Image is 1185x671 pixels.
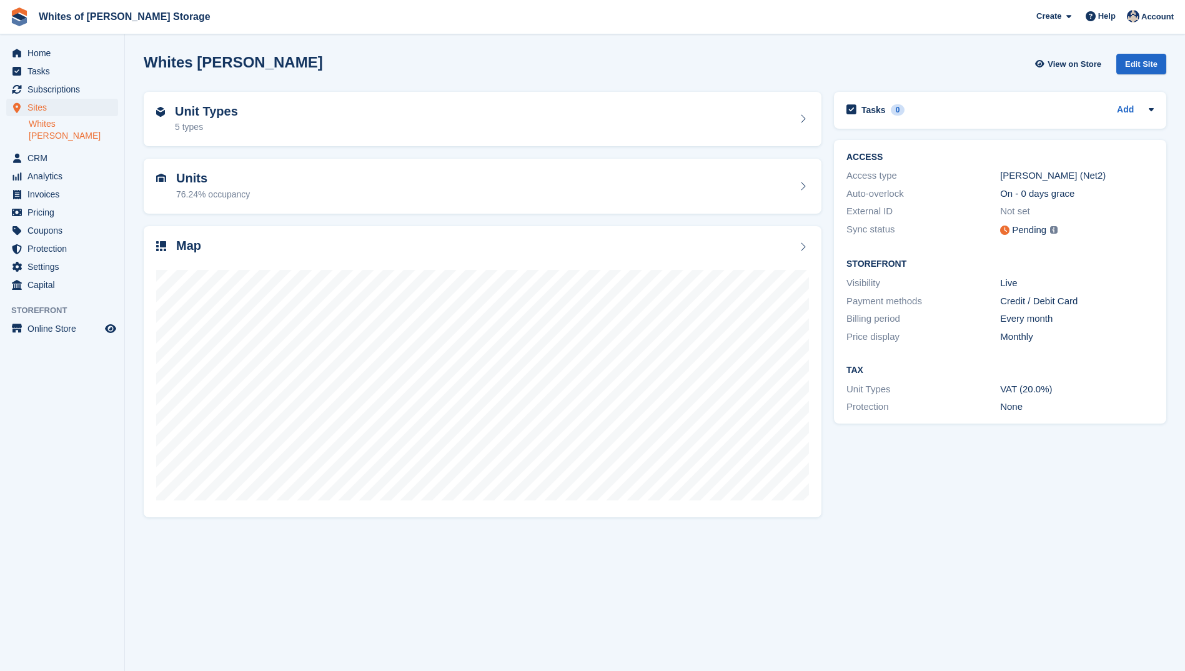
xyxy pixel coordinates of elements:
[175,121,238,134] div: 5 types
[27,186,102,203] span: Invoices
[144,54,323,71] h2: Whites [PERSON_NAME]
[6,44,118,62] a: menu
[27,99,102,116] span: Sites
[1000,187,1154,201] div: On - 0 days grace
[29,118,118,142] a: Whites [PERSON_NAME]
[27,320,102,337] span: Online Store
[861,104,886,116] h2: Tasks
[27,167,102,185] span: Analytics
[1000,169,1154,183] div: [PERSON_NAME] (Net2)
[846,259,1154,269] h2: Storefront
[176,239,201,253] h2: Map
[846,222,1000,238] div: Sync status
[846,169,1000,183] div: Access type
[846,312,1000,326] div: Billing period
[846,330,1000,344] div: Price display
[1012,223,1046,237] div: Pending
[1116,54,1166,79] a: Edit Site
[27,62,102,80] span: Tasks
[1036,10,1061,22] span: Create
[846,365,1154,375] h2: Tax
[156,241,166,251] img: map-icn-33ee37083ee616e46c38cad1a60f524a97daa1e2b2c8c0bc3eb3415660979fc1.svg
[1000,330,1154,344] div: Monthly
[27,240,102,257] span: Protection
[103,321,118,336] a: Preview store
[1117,103,1134,117] a: Add
[1048,58,1101,71] span: View on Store
[1116,54,1166,74] div: Edit Site
[27,258,102,276] span: Settings
[6,222,118,239] a: menu
[27,149,102,167] span: CRM
[176,188,250,201] div: 76.24% occupancy
[11,304,124,317] span: Storefront
[6,186,118,203] a: menu
[6,81,118,98] a: menu
[846,152,1154,162] h2: ACCESS
[27,276,102,294] span: Capital
[6,167,118,185] a: menu
[846,276,1000,291] div: Visibility
[6,99,118,116] a: menu
[891,104,905,116] div: 0
[846,382,1000,397] div: Unit Types
[846,294,1000,309] div: Payment methods
[156,174,166,182] img: unit-icn-7be61d7bf1b0ce9d3e12c5938cc71ed9869f7b940bace4675aadf7bd6d80202e.svg
[1098,10,1116,22] span: Help
[846,187,1000,201] div: Auto-overlock
[27,44,102,62] span: Home
[846,204,1000,219] div: External ID
[6,320,118,337] a: menu
[1000,276,1154,291] div: Live
[6,204,118,221] a: menu
[27,81,102,98] span: Subscriptions
[144,226,821,518] a: Map
[1050,226,1058,234] img: icon-info-grey-7440780725fd019a000dd9b08b2336e03edf1995a4989e88bcd33f0948082b44.svg
[6,276,118,294] a: menu
[1033,54,1106,74] a: View on Store
[6,149,118,167] a: menu
[1000,294,1154,309] div: Credit / Debit Card
[1000,204,1154,219] div: Not set
[10,7,29,26] img: stora-icon-8386f47178a22dfd0bd8f6a31ec36ba5ce8667c1dd55bd0f319d3a0aa187defe.svg
[6,258,118,276] a: menu
[1141,11,1174,23] span: Account
[1127,10,1139,22] img: Wendy
[175,104,238,119] h2: Unit Types
[6,62,118,80] a: menu
[27,204,102,221] span: Pricing
[846,400,1000,414] div: Protection
[6,240,118,257] a: menu
[144,92,821,147] a: Unit Types 5 types
[1000,312,1154,326] div: Every month
[1000,400,1154,414] div: None
[156,107,165,117] img: unit-type-icn-2b2737a686de81e16bb02015468b77c625bbabd49415b5ef34ead5e3b44a266d.svg
[1000,382,1154,397] div: VAT (20.0%)
[34,6,216,27] a: Whites of [PERSON_NAME] Storage
[144,159,821,214] a: Units 76.24% occupancy
[176,171,250,186] h2: Units
[27,222,102,239] span: Coupons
